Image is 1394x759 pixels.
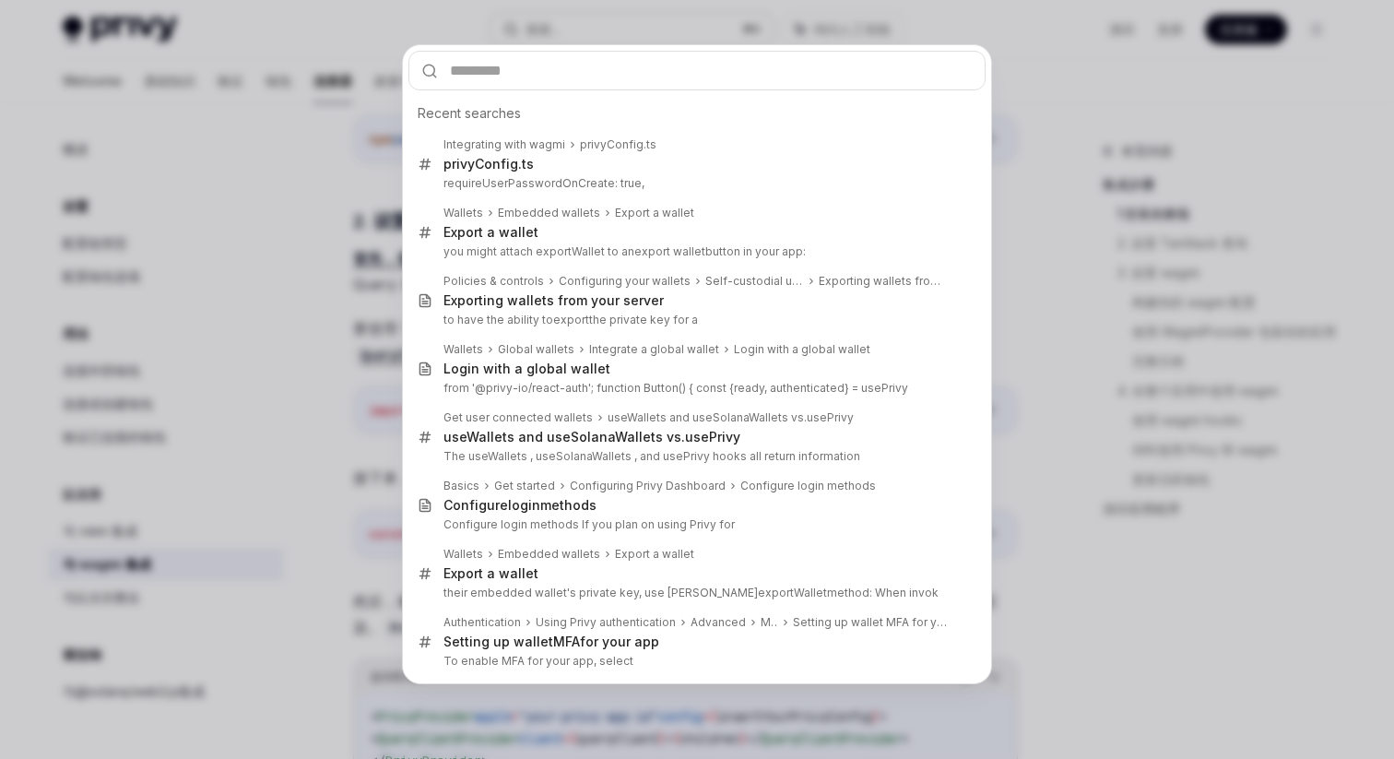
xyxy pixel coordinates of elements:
[559,274,691,289] div: Configuring your wallets
[443,274,544,289] div: Policies & controls
[807,410,854,424] b: usePrivy
[443,313,947,327] p: to have the ability to the private key for a
[443,156,534,172] div: privyConfig.ts
[443,429,740,445] div: useWallets and useSolanaWallets vs.
[443,517,947,532] p: Configure login methods If you plan on using Privy for
[553,634,580,649] b: MFA
[761,615,778,630] div: MFA
[443,449,947,464] p: The useWallets , useSolanaWallets , and usePrivy hooks all return information
[615,206,694,220] div: Export a wallet
[443,654,947,669] p: To enable MFA for your app, select
[443,497,597,514] div: Configure methods
[498,206,600,220] div: Embedded wallets
[536,615,676,630] div: Using Privy authentication
[740,479,876,493] div: Configure login methods
[589,342,719,357] div: Integrate a global wallet
[443,615,521,630] div: Authentication
[734,342,870,357] div: Login with a global wallet
[443,479,479,493] div: Basics
[443,547,483,562] div: Wallets
[508,497,540,513] b: login
[553,313,589,326] b: export
[758,586,827,599] b: exportWallet
[615,547,694,562] div: Export a wallet
[570,479,726,493] div: Configuring Privy Dashboard
[608,410,854,425] div: useWallets and useSolanaWallets vs.
[418,104,521,123] span: Recent searches
[443,361,610,377] div: Login with a global wallet
[443,565,538,582] div: Export a wallet
[580,137,656,152] div: privyConfig.ts
[443,137,565,152] div: Integrating with wagmi
[443,586,947,600] p: their embedded wallet's private key, use [PERSON_NAME] method: When invok
[443,342,483,357] div: Wallets
[443,244,947,259] p: you might attach exportWallet to an button in your app:
[443,224,538,241] div: Export a wallet
[498,547,600,562] div: Embedded wallets
[685,429,740,445] b: usePrivy
[443,292,664,309] div: ing wallets from your server
[443,381,947,396] p: from '@privy-io/react-auth'; function Button() { const {ready, authenticated
[443,410,593,425] div: Get user connected wallets
[705,274,804,289] div: Self-custodial user wallets
[498,342,574,357] div: Global wallets
[845,381,908,395] b: } = usePrivy
[443,206,483,220] div: Wallets
[494,479,555,493] div: Get started
[793,615,947,630] div: Setting up wallet MFA for your app
[443,176,644,190] b: requireUserPasswordOnCreate: true,
[691,615,746,630] div: Advanced
[443,292,483,308] b: Export
[443,634,659,650] div: Setting up wallet for your app
[819,274,947,289] div: Exporting wallets from your server
[634,244,705,258] b: export wallet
